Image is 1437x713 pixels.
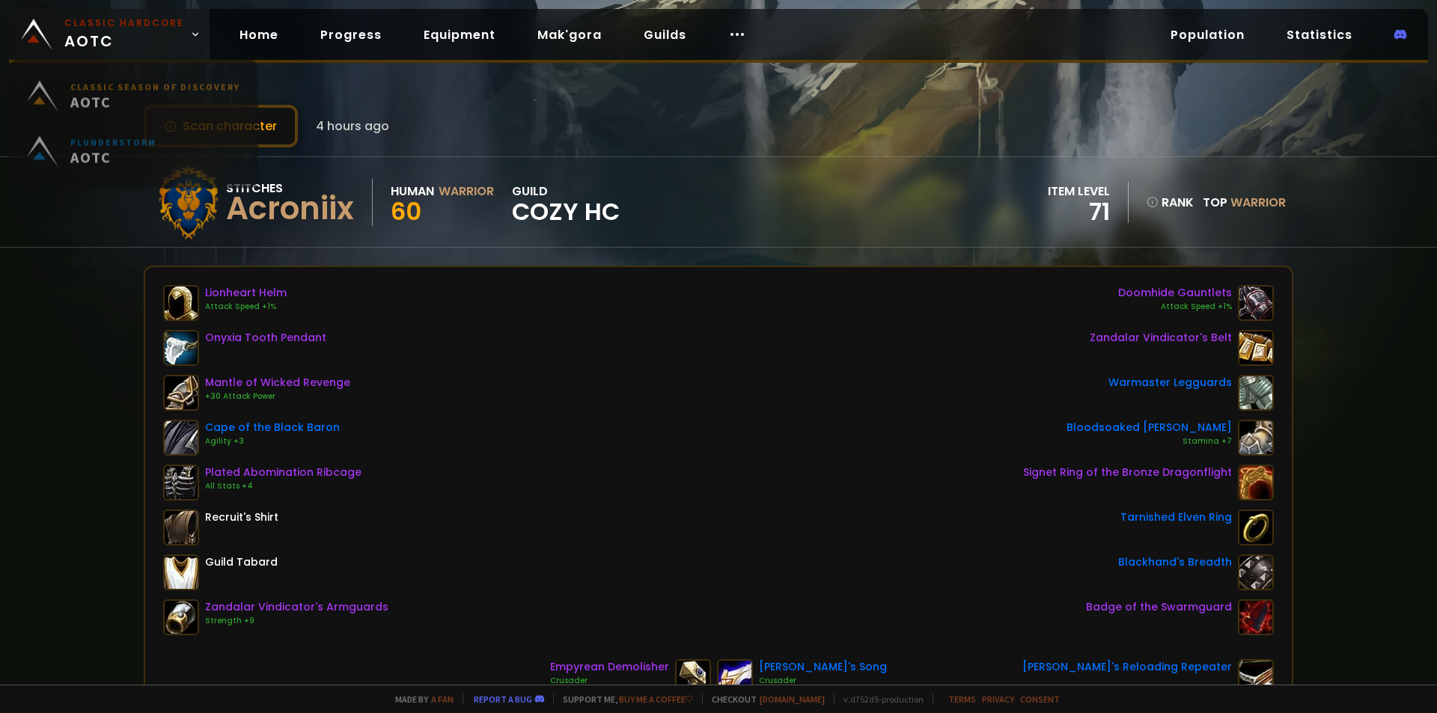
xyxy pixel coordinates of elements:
div: [PERSON_NAME]'s Reloading Repeater [1022,659,1232,675]
img: item-13965 [1238,554,1274,590]
img: item-21670 [1238,599,1274,635]
a: Terms [948,694,976,705]
span: 60 [391,195,421,228]
div: Agility +3 [205,435,340,447]
span: v. d752d5 - production [834,694,924,705]
div: rank [1147,193,1194,212]
div: Human [391,182,434,201]
div: Signet Ring of the Bronze Dragonflight [1023,465,1232,480]
div: All Stats +4 [205,480,361,492]
img: item-21204 [1238,465,1274,501]
div: Attack Speed +1% [1118,301,1232,313]
a: Classic Season of DiscoveryAOTC [18,75,249,130]
span: Warrior [1230,194,1286,211]
div: Cape of the Black Baron [205,420,340,435]
img: item-21665 [163,375,199,411]
div: Guild Tabard [205,554,278,570]
div: [PERSON_NAME]'s Song [759,659,887,675]
img: item-18404 [163,330,199,366]
img: item-38 [163,509,199,545]
span: Cozy HC [512,201,620,223]
img: item-17112 [675,659,711,695]
div: Stitches [226,179,354,198]
div: Zandalar Vindicator's Armguards [205,599,388,615]
a: Privacy [982,694,1014,705]
a: a fan [431,694,454,705]
a: Report a bug [474,694,532,705]
img: item-19823 [1238,330,1274,366]
div: guild [512,182,620,223]
div: Blackhand's Breadth [1118,554,1232,570]
span: Checkout [702,694,825,705]
a: Home [228,19,290,50]
span: AOTC [64,16,184,52]
div: Mantle of Wicked Revenge [205,375,350,391]
div: Crusader [759,675,887,687]
div: +30 Attack Power [205,391,350,403]
img: item-18544 [1238,285,1274,321]
div: Doomhide Gauntlets [1118,285,1232,301]
span: AOTC [70,99,240,117]
a: Statistics [1275,19,1364,50]
span: Made by [386,694,454,705]
a: PlunderstormAOTC [18,130,249,186]
div: item level [1048,182,1110,201]
img: item-18500 [1238,509,1274,545]
small: Plunderstorm [70,143,156,154]
a: Guilds [632,19,698,50]
img: item-15806 [717,659,753,695]
div: Plated Abomination Ribcage [205,465,361,480]
div: Stamina +7 [1067,435,1232,447]
img: item-19913 [1238,420,1274,456]
div: Onyxia Tooth Pendant [205,330,326,346]
a: Classic HardcoreAOTC [9,9,210,60]
img: item-5976 [163,554,199,590]
div: Strength +9 [205,615,388,627]
div: Lionheart Helm [205,285,287,301]
div: Empyrean Demolisher [550,659,669,675]
div: Warrior [439,182,494,201]
div: Tarnished Elven Ring [1120,509,1232,525]
a: [DOMAIN_NAME] [760,694,825,705]
div: Recruit's Shirt [205,509,278,525]
div: Top [1203,193,1286,212]
img: item-12640 [163,285,199,321]
span: 4 hours ago [316,117,389,135]
span: Support me, [553,694,693,705]
img: item-13340 [163,420,199,456]
div: 71 [1048,201,1110,223]
span: AOTC [70,154,156,173]
div: Badge of the Swarmguard [1086,599,1232,615]
div: Bloodsoaked [PERSON_NAME] [1067,420,1232,435]
img: item-12935 [1238,375,1274,411]
small: Classic Hardcore [64,16,184,30]
img: item-19824 [163,599,199,635]
a: Consent [1020,694,1060,705]
div: Warmaster Legguards [1108,375,1232,391]
a: Population [1159,19,1257,50]
a: Buy me a coffee [619,694,693,705]
img: item-22347 [1238,659,1274,695]
a: Progress [308,19,394,50]
small: Classic Season of Discovery [70,88,240,99]
img: item-23000 [163,465,199,501]
div: Crusader [550,675,669,687]
div: Zandalar Vindicator's Belt [1090,330,1232,346]
div: Acroniix [226,198,354,220]
a: Mak'gora [525,19,614,50]
div: Attack Speed +1% [205,301,287,313]
a: Equipment [412,19,507,50]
